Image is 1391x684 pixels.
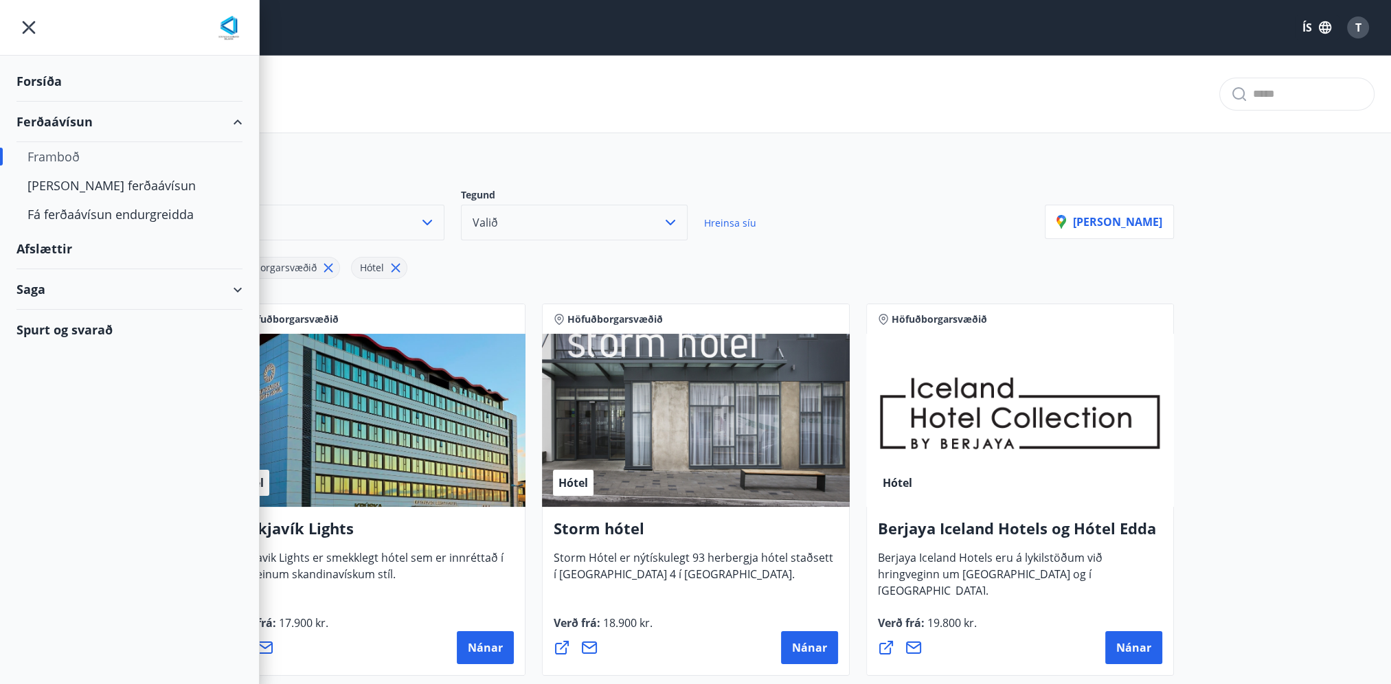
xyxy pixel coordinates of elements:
[215,15,242,43] img: union_logo
[558,475,588,490] span: Hótel
[16,102,242,142] div: Ferðaávísun
[1045,205,1174,239] button: [PERSON_NAME]
[16,310,242,350] div: Spurt og svarað
[554,550,833,593] span: Storm Hótel er nýtískulegt 93 herbergja hótel staðsett í [GEOGRAPHIC_DATA] 4 í [GEOGRAPHIC_DATA].
[892,312,987,326] span: Höfuðborgarsvæðið
[461,188,704,205] p: Tegund
[229,615,328,641] span: Verð frá :
[227,261,317,274] span: Höfuðborgarsvæðið
[1105,631,1162,664] button: Nánar
[883,475,912,490] span: Hótel
[243,312,339,326] span: Höfuðborgarsvæðið
[468,640,503,655] span: Nánar
[1295,15,1339,40] button: ÍS
[16,269,242,310] div: Saga
[27,200,231,229] div: Fá ferðaávísun endurgreidda
[229,518,514,549] h4: Reykjavík Lights
[16,229,242,269] div: Afslættir
[1342,11,1375,44] button: T
[878,615,977,641] span: Verð frá :
[16,61,242,102] div: Forsíða
[457,631,514,664] button: Nánar
[925,615,977,630] span: 19.800 kr.
[781,631,838,664] button: Nánar
[878,518,1162,549] h4: Berjaya Iceland Hotels og Hótel Edda
[461,205,688,240] button: Valið
[473,215,498,230] span: Valið
[360,261,384,274] span: Hótel
[27,171,231,200] div: [PERSON_NAME] ferðaávísun
[567,312,663,326] span: Höfuðborgarsvæðið
[554,615,653,641] span: Verð frá :
[600,615,653,630] span: 18.900 kr.
[27,142,231,171] div: Framboð
[704,216,756,229] span: Hreinsa síu
[1355,20,1361,35] span: T
[16,15,41,40] button: menu
[218,188,461,205] p: Svæði
[878,550,1102,609] span: Berjaya Iceland Hotels eru á lykilstöðum við hringveginn um [GEOGRAPHIC_DATA] og í [GEOGRAPHIC_DA...
[218,205,444,240] button: Valið
[229,550,504,593] span: Reykjavik Lights er smekklegt hótel sem er innréttað í stílhreinum skandinavískum stíl.
[218,257,340,279] div: Höfuðborgarsvæðið
[276,615,328,630] span: 17.900 kr.
[351,257,407,279] div: Hótel
[792,640,827,655] span: Nánar
[1056,214,1162,229] p: [PERSON_NAME]
[554,518,838,549] h4: Storm hótel
[1116,640,1151,655] span: Nánar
